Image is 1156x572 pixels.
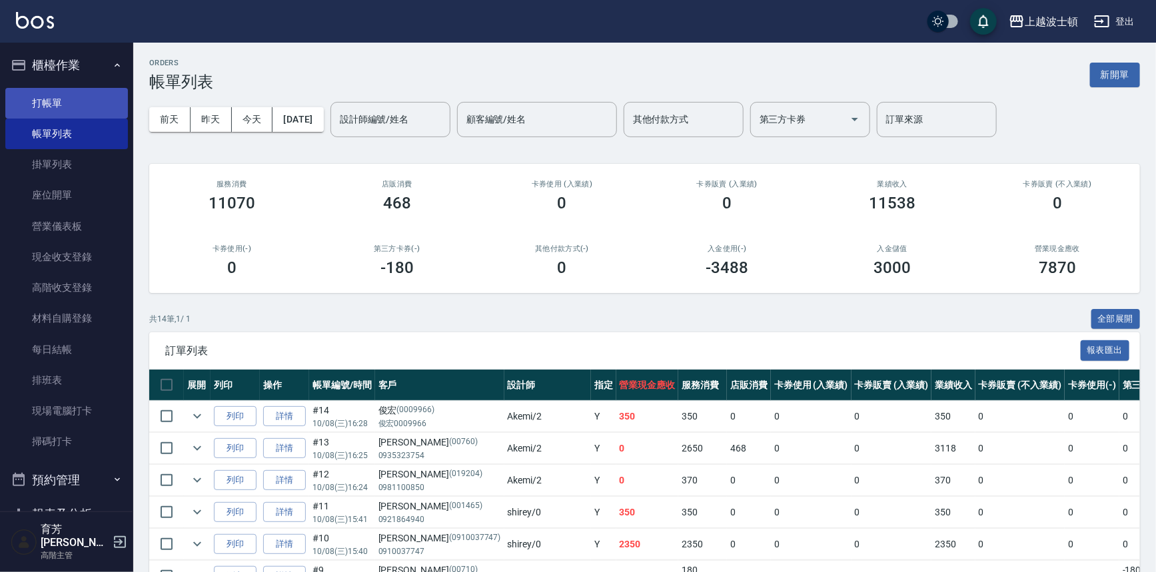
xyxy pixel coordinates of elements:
h2: 卡券販賣 (入業績) [660,180,794,188]
th: 列印 [211,370,260,401]
td: 0 [771,433,852,464]
h3: 帳單列表 [149,73,213,91]
h3: 0 [558,258,567,277]
td: Y [591,529,616,560]
th: 卡券使用(-) [1065,370,1119,401]
td: 0 [975,433,1065,464]
div: [PERSON_NAME] [378,531,501,545]
button: [DATE] [273,107,323,132]
h5: 育芳[PERSON_NAME] [41,523,109,549]
button: expand row [187,534,207,554]
td: 3118 [931,433,975,464]
button: 今天 [232,107,273,132]
a: 掃碼打卡 [5,426,128,457]
a: 詳情 [263,502,306,523]
h3: -3488 [706,258,749,277]
td: 0 [852,497,932,528]
td: Akemi /2 [504,433,591,464]
th: 帳單編號/時間 [309,370,375,401]
td: 0 [975,401,1065,432]
td: 2350 [678,529,727,560]
td: 0 [975,465,1065,496]
button: 列印 [214,438,257,459]
h3: 0 [1053,194,1062,212]
h3: 3000 [873,258,911,277]
th: 卡券販賣 (不入業績) [975,370,1065,401]
td: shirey /0 [504,529,591,560]
button: 列印 [214,406,257,427]
td: 370 [678,465,727,496]
td: 2650 [678,433,727,464]
h3: 11070 [209,194,255,212]
td: #10 [309,529,375,560]
td: 0 [771,529,852,560]
h2: 卡券使用 (入業績) [496,180,629,188]
p: 高階主管 [41,549,109,561]
button: expand row [187,438,207,458]
td: 0 [727,497,771,528]
button: 新開單 [1090,63,1140,87]
td: 0 [771,465,852,496]
td: 0 [727,529,771,560]
a: 報表匯出 [1081,344,1130,356]
td: #13 [309,433,375,464]
td: 0 [727,401,771,432]
p: 10/08 (三) 16:25 [312,449,372,461]
th: 展開 [184,370,211,401]
td: 0 [852,529,932,560]
td: #12 [309,465,375,496]
h2: 卡券販賣 (不入業績) [991,180,1124,188]
p: 10/08 (三) 15:40 [312,545,372,557]
a: 高階收支登錄 [5,272,128,303]
td: 2350 [931,529,975,560]
h3: 468 [383,194,411,212]
td: Y [591,433,616,464]
td: 0 [852,401,932,432]
td: #11 [309,497,375,528]
p: 0921864940 [378,513,501,525]
a: 現場電腦打卡 [5,396,128,426]
a: 帳單列表 [5,119,128,149]
p: (019204) [449,467,482,481]
button: 櫃檯作業 [5,48,128,83]
td: 0 [727,465,771,496]
td: 0 [771,497,852,528]
h3: 0 [558,194,567,212]
h2: 入金儲值 [826,244,959,253]
button: Open [844,109,866,130]
p: 10/08 (三) 16:24 [312,481,372,493]
h2: 第三方卡券(-) [330,244,464,253]
button: expand row [187,470,207,490]
td: 0 [616,465,679,496]
a: 每日結帳 [5,334,128,365]
th: 指定 [591,370,616,401]
div: [PERSON_NAME] [378,435,501,449]
button: 報表匯出 [1081,340,1130,361]
h3: 服務消費 [165,180,298,188]
td: 0 [1065,465,1119,496]
button: expand row [187,406,207,426]
p: 俊宏0009966 [378,418,501,429]
th: 業績收入 [931,370,975,401]
a: 詳情 [263,406,306,427]
td: 350 [931,497,975,528]
th: 卡券使用 (入業績) [771,370,852,401]
button: 預約管理 [5,463,128,497]
span: 訂單列表 [165,344,1081,358]
h3: -180 [380,258,414,277]
p: (00760) [449,435,478,449]
p: (0009966) [397,404,435,418]
img: Person [11,529,37,555]
a: 營業儀表板 [5,211,128,242]
div: [PERSON_NAME] [378,499,501,513]
button: 昨天 [191,107,232,132]
td: 0 [616,433,679,464]
a: 座位開單 [5,180,128,210]
h2: 營業現金應收 [991,244,1124,253]
th: 操作 [260,370,309,401]
td: 2350 [616,529,679,560]
td: 0 [1065,433,1119,464]
a: 排班表 [5,365,128,396]
td: shirey /0 [504,497,591,528]
td: 350 [616,497,679,528]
